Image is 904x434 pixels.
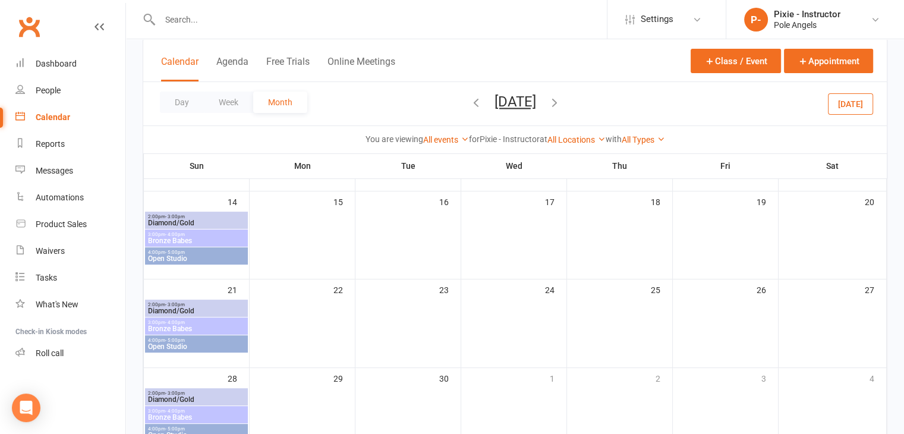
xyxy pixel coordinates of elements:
[160,92,204,113] button: Day
[228,279,249,299] div: 21
[228,368,249,388] div: 28
[757,191,778,211] div: 19
[266,56,310,81] button: Free Trials
[36,246,65,256] div: Waivers
[147,325,245,332] span: Bronze Babes
[147,338,245,343] span: 4:00pm
[567,153,673,178] th: Thu
[165,338,185,343] span: - 5:00pm
[366,134,423,144] strong: You are viewing
[761,368,778,388] div: 3
[165,302,185,307] span: - 3:00pm
[757,279,778,299] div: 26
[12,394,40,422] div: Open Intercom Messenger
[204,92,253,113] button: Week
[656,368,672,388] div: 2
[161,56,199,81] button: Calendar
[870,368,886,388] div: 4
[744,8,768,32] div: P-
[147,255,245,262] span: Open Studio
[147,414,245,421] span: Bronze Babes
[545,279,566,299] div: 24
[641,6,673,33] span: Settings
[165,250,185,255] span: - 5:00pm
[36,59,77,68] div: Dashboard
[15,184,125,211] a: Automations
[622,135,665,144] a: All Types
[216,56,248,81] button: Agenda
[165,391,185,396] span: - 3:00pm
[165,320,185,325] span: - 4:00pm
[540,134,547,144] strong: at
[36,193,84,202] div: Automations
[545,191,566,211] div: 17
[865,279,886,299] div: 27
[469,134,480,144] strong: for
[550,368,566,388] div: 1
[691,49,781,73] button: Class / Event
[494,93,536,110] button: [DATE]
[333,368,355,388] div: 29
[784,49,873,73] button: Appointment
[253,92,307,113] button: Month
[15,265,125,291] a: Tasks
[36,348,64,358] div: Roll call
[36,86,61,95] div: People
[333,191,355,211] div: 15
[15,131,125,158] a: Reports
[774,20,840,30] div: Pole Angels
[14,12,44,42] a: Clubworx
[327,56,395,81] button: Online Meetings
[147,232,245,237] span: 3:00pm
[156,11,607,28] input: Search...
[147,307,245,315] span: Diamond/Gold
[36,166,73,175] div: Messages
[15,238,125,265] a: Waivers
[673,153,779,178] th: Fri
[606,134,622,144] strong: with
[651,279,672,299] div: 25
[147,219,245,227] span: Diamond/Gold
[15,291,125,318] a: What's New
[165,232,185,237] span: - 4:00pm
[165,408,185,414] span: - 4:00pm
[461,153,567,178] th: Wed
[144,153,250,178] th: Sun
[15,104,125,131] a: Calendar
[651,191,672,211] div: 18
[36,139,65,149] div: Reports
[147,391,245,396] span: 2:00pm
[774,9,840,20] div: Pixie - Instructor
[439,279,461,299] div: 23
[333,279,355,299] div: 22
[36,112,70,122] div: Calendar
[36,300,78,309] div: What's New
[36,273,57,282] div: Tasks
[147,214,245,219] span: 2:00pm
[228,191,249,211] div: 14
[165,426,185,432] span: - 5:00pm
[439,368,461,388] div: 30
[355,153,461,178] th: Tue
[15,51,125,77] a: Dashboard
[15,77,125,104] a: People
[147,250,245,255] span: 4:00pm
[828,93,873,114] button: [DATE]
[15,211,125,238] a: Product Sales
[423,135,469,144] a: All events
[147,408,245,414] span: 3:00pm
[250,153,355,178] th: Mon
[779,153,887,178] th: Sat
[15,340,125,367] a: Roll call
[147,343,245,350] span: Open Studio
[547,135,606,144] a: All Locations
[165,214,185,219] span: - 3:00pm
[147,302,245,307] span: 2:00pm
[36,219,87,229] div: Product Sales
[147,320,245,325] span: 3:00pm
[147,237,245,244] span: Bronze Babes
[439,191,461,211] div: 16
[15,158,125,184] a: Messages
[147,396,245,403] span: Diamond/Gold
[480,134,540,144] strong: Pixie - Instructor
